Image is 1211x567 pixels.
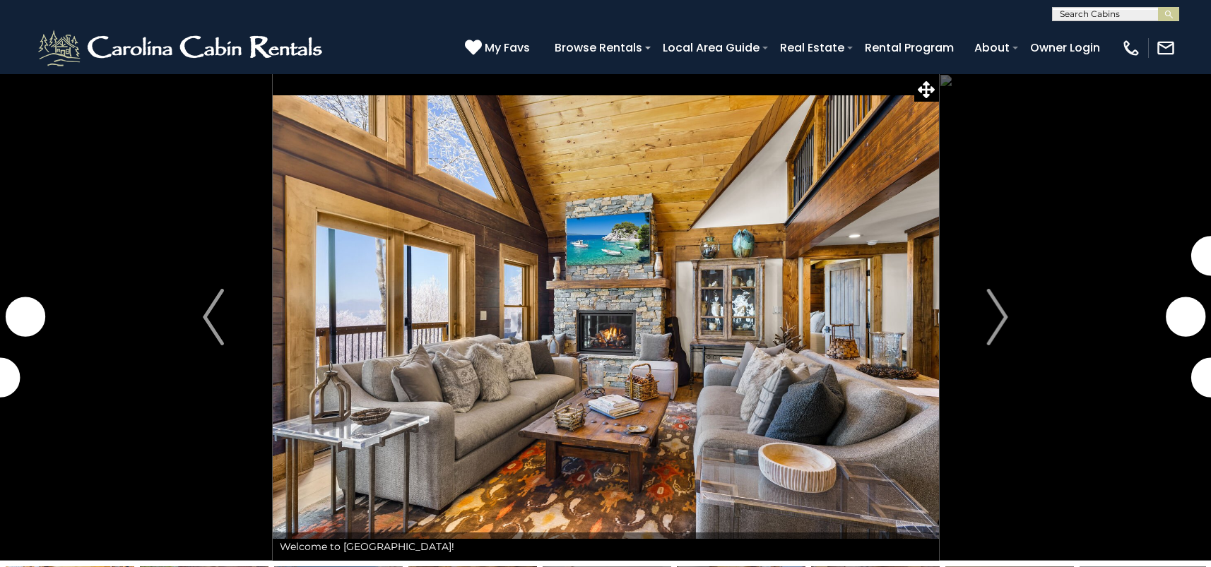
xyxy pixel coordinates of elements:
img: phone-regular-white.png [1121,38,1141,58]
button: Previous [154,73,273,561]
a: Real Estate [773,35,851,60]
a: Local Area Guide [656,35,767,60]
a: Rental Program [858,35,961,60]
a: Browse Rentals [548,35,649,60]
a: About [967,35,1017,60]
img: arrow [987,289,1008,345]
img: mail-regular-white.png [1156,38,1176,58]
button: Next [938,73,1057,561]
img: White-1-2.png [35,27,329,69]
a: Owner Login [1023,35,1107,60]
div: Welcome to [GEOGRAPHIC_DATA]! [273,532,939,561]
img: arrow [203,289,224,345]
span: My Favs [485,39,530,56]
a: My Favs [465,39,533,57]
